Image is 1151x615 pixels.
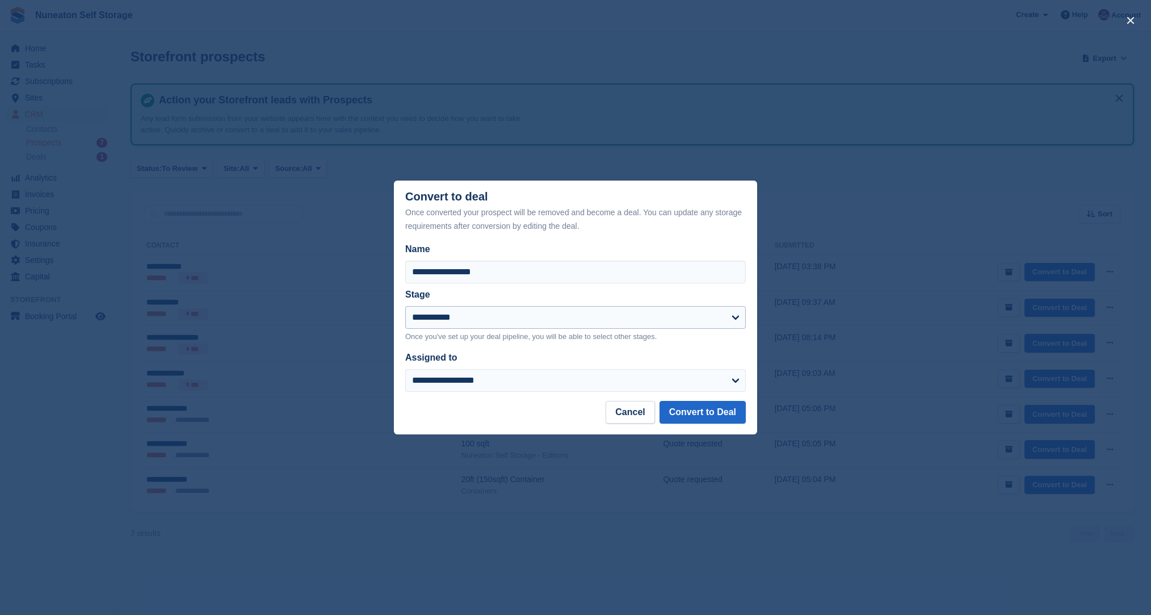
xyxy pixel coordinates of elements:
[606,401,654,424] button: Cancel
[405,190,746,233] div: Convert to deal
[405,331,746,342] p: Once you've set up your deal pipeline, you will be able to select other stages.
[405,206,746,233] div: Once converted your prospect will be removed and become a deal. You can update any storage requir...
[659,401,746,424] button: Convert to Deal
[405,353,457,362] label: Assigned to
[405,242,746,256] label: Name
[1121,11,1140,30] button: close
[405,290,430,299] label: Stage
